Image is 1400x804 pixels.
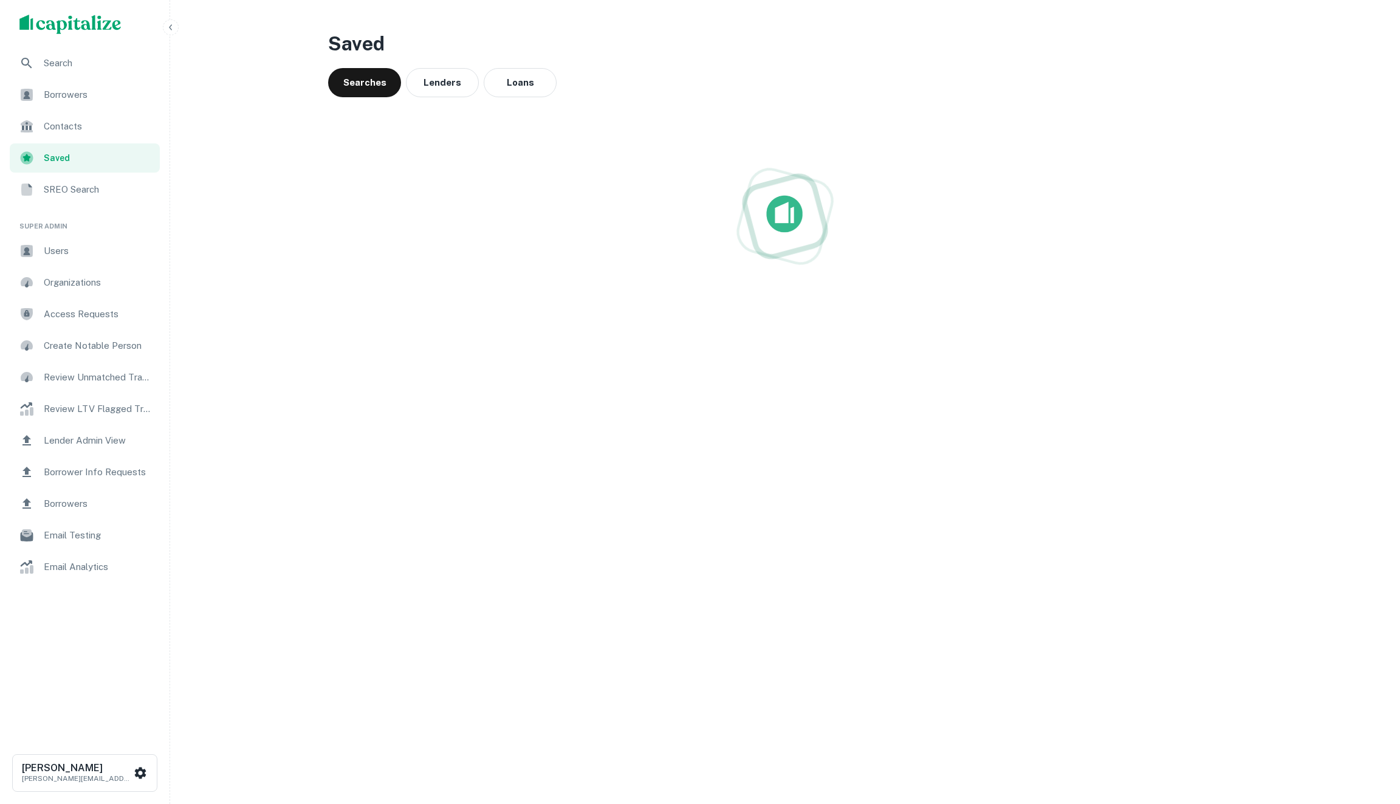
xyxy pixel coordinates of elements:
[10,331,160,360] a: Create Notable Person
[44,88,153,102] span: Borrowers
[19,15,122,34] img: capitalize-logo.png
[10,49,160,78] a: Search
[10,394,160,424] a: Review LTV Flagged Transactions
[406,68,479,97] button: Lenders
[10,458,160,487] a: Borrower Info Requests
[10,552,160,582] a: Email Analytics
[44,338,153,353] span: Create Notable Person
[44,56,153,70] span: Search
[328,68,401,97] button: Searches
[10,175,160,204] a: SREO Search
[44,244,153,258] span: Users
[44,402,153,416] span: Review LTV Flagged Transactions
[10,489,160,518] a: Borrowers
[44,275,153,290] span: Organizations
[10,236,160,266] a: Users
[44,370,153,385] span: Review Unmatched Transactions
[44,560,153,574] span: Email Analytics
[22,773,131,784] p: [PERSON_NAME][EMAIL_ADDRESS][DOMAIN_NAME]
[10,80,160,109] a: Borrowers
[44,119,153,134] span: Contacts
[10,207,160,236] li: Super Admin
[44,151,153,165] span: Saved
[10,112,160,141] a: Contacts
[22,763,131,773] h6: [PERSON_NAME]
[10,363,160,392] a: Review Unmatched Transactions
[10,521,160,550] a: Email Testing
[44,465,153,479] span: Borrower Info Requests
[10,426,160,455] a: Lender Admin View
[44,496,153,511] span: Borrowers
[44,433,153,448] span: Lender Admin View
[44,182,153,197] span: SREO Search
[328,29,1242,58] h3: Saved
[10,268,160,297] a: Organizations
[484,68,557,97] button: Loans
[12,754,157,792] button: [PERSON_NAME][PERSON_NAME][EMAIL_ADDRESS][DOMAIN_NAME]
[10,300,160,329] a: Access Requests
[10,143,160,173] a: Saved
[44,307,153,321] span: Access Requests
[44,528,153,543] span: Email Testing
